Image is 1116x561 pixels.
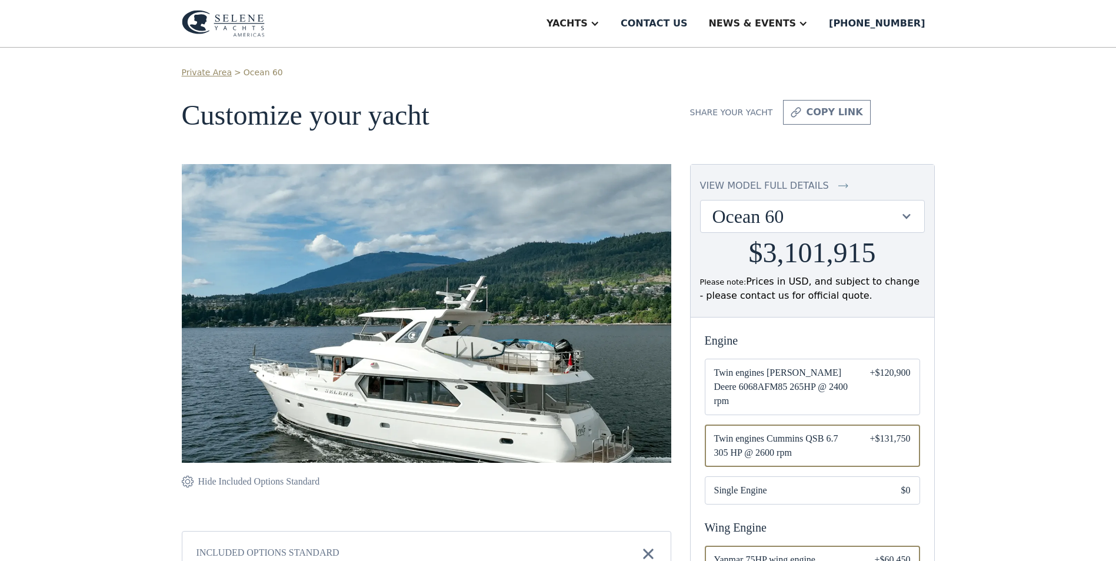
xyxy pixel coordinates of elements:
a: view model full details [700,179,925,193]
span: Twin engines [PERSON_NAME] Deere 6068AFM85 265HP @ 2400 rpm [714,366,851,408]
span: Single Engine [714,483,882,497]
span: Twin engines Cummins QSB 6.7 305 HP @ 2600 rpm [714,432,851,460]
div: Ocean 60 [701,201,924,232]
img: icon [838,179,848,193]
div: Contact us [621,16,688,31]
div: +$131,750 [870,432,910,460]
div: Hide Included Options Standard [198,475,320,489]
div: $0 [901,483,911,497]
img: icon [791,105,801,119]
a: Hide Included Options Standard [182,475,320,489]
div: copy link [806,105,862,119]
div: News & EVENTS [708,16,796,31]
div: Ocean 60 [712,205,901,228]
div: [PHONE_NUMBER] [829,16,925,31]
div: view model full details [700,179,829,193]
div: +$120,900 [870,366,910,408]
div: > [234,66,241,79]
div: Wing Engine [705,519,920,536]
div: Yachts [547,16,588,31]
img: logo [182,10,265,37]
span: Please note: [700,278,747,286]
div: Share your yacht [690,106,773,119]
h1: Customize your yacht [182,100,671,131]
div: Engine [705,332,920,349]
a: Private Area [182,66,232,79]
div: Prices in USD, and subject to change - please contact us for official quote. [700,275,925,303]
h2: $3,101,915 [749,238,876,269]
a: copy link [783,100,870,125]
img: icon [182,475,194,489]
a: Ocean 60 [244,66,283,79]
